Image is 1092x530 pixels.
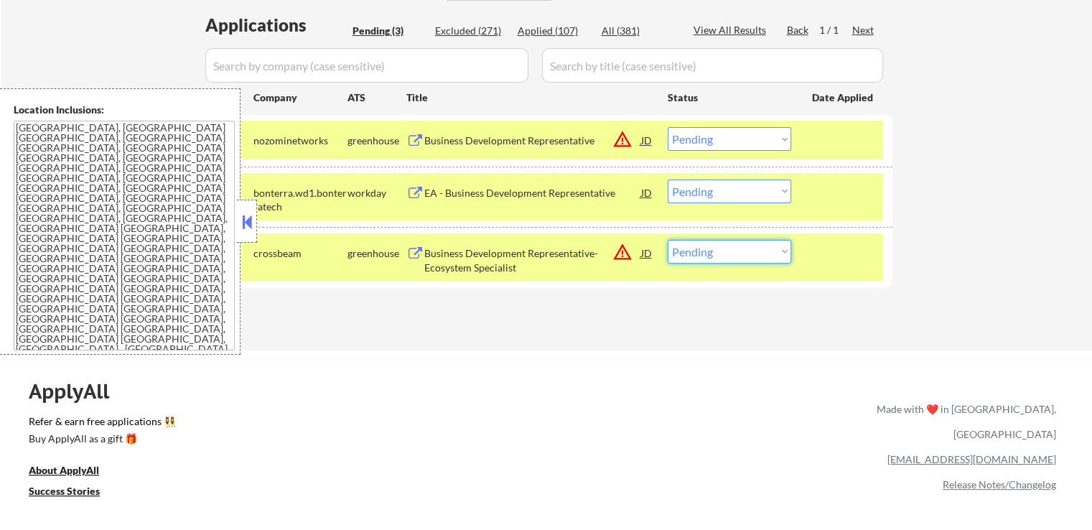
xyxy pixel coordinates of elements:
div: Back [787,23,810,37]
u: About ApplyAll [29,464,99,476]
div: Next [852,23,875,37]
button: warning_amber [612,242,633,262]
div: Buy ApplyAll as a gift 🎁 [29,434,172,444]
div: crossbeam [253,246,347,261]
input: Search by company (case sensitive) [205,48,528,83]
div: JD [640,240,654,266]
div: Made with ❤️ in [GEOGRAPHIC_DATA], [GEOGRAPHIC_DATA] [871,396,1056,447]
div: All (381) [602,24,673,38]
a: Release Notes/Changelog [943,478,1056,491]
div: workday [347,186,406,200]
input: Search by title (case sensitive) [542,48,883,83]
div: Excluded (271) [435,24,507,38]
div: JD [640,180,654,205]
div: Date Applied [812,90,875,105]
div: Title [406,90,654,105]
div: greenhouse [347,134,406,148]
a: Success Stories [29,484,119,502]
div: bonterra.wd1.bonterratech [253,186,347,214]
div: greenhouse [347,246,406,261]
div: nozominetworks [253,134,347,148]
div: Company [253,90,347,105]
div: JD [640,127,654,153]
a: About ApplyAll [29,463,119,481]
div: ATS [347,90,406,105]
div: View All Results [694,23,770,37]
div: Business Development Representative- Ecosystem Specialist [424,246,641,274]
a: Buy ApplyAll as a gift 🎁 [29,432,172,450]
a: Refer & earn free applications 👯‍♀️ [29,417,577,432]
div: Status [668,84,791,110]
div: Location Inclusions: [14,103,235,117]
a: [EMAIL_ADDRESS][DOMAIN_NAME] [887,453,1056,465]
div: EA - Business Development Representative [424,186,641,200]
div: ApplyAll [29,379,126,404]
div: Applied (107) [518,24,589,38]
button: warning_amber [612,129,633,149]
div: Pending (3) [353,24,424,38]
div: Applications [205,17,347,34]
div: 1 / 1 [819,23,852,37]
div: Business Development Representative [424,134,641,148]
u: Success Stories [29,485,100,497]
